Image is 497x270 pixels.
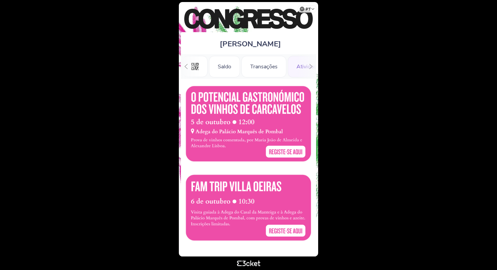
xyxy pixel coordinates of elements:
[184,174,313,251] img: b8078ddc17f9409083833cc2727b226d.webp
[288,56,331,77] div: Atividades
[184,86,313,163] img: 39073c3dac854cc78e4f456820e57207.webp
[220,39,281,49] span: [PERSON_NAME]
[184,9,313,29] img: Congresso de Cozinha
[288,62,331,70] a: Atividades
[209,56,240,77] div: Saldo
[241,62,286,70] a: Transações
[209,62,240,70] a: Saldo
[241,56,286,77] div: Transações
